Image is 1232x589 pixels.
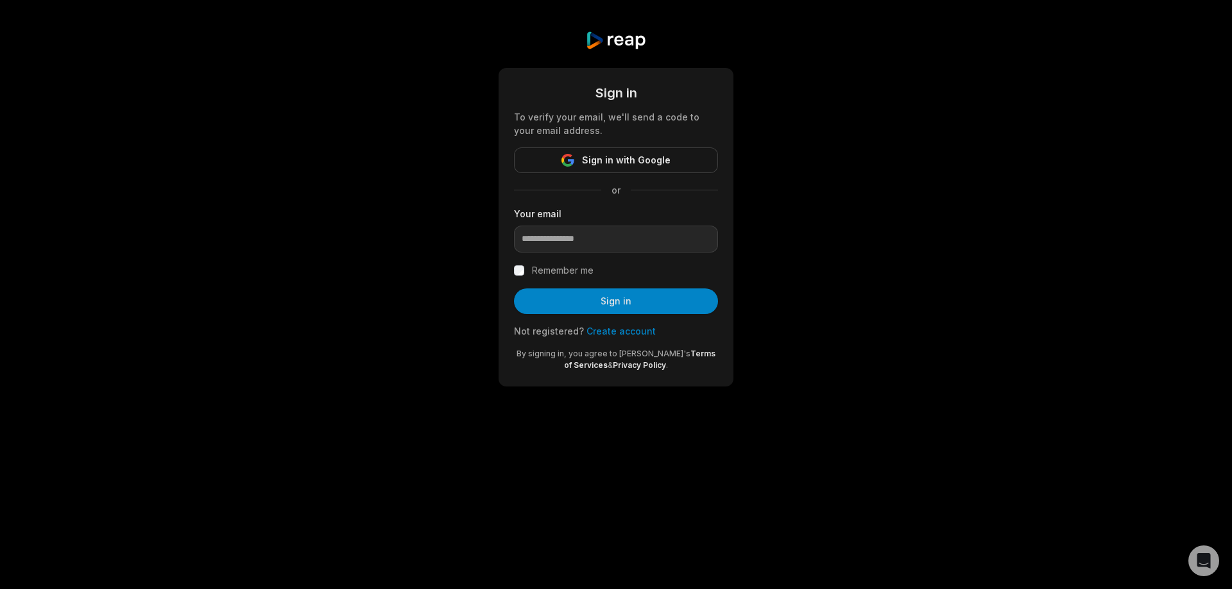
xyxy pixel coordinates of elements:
button: Sign in [514,288,718,314]
span: By signing in, you agree to [PERSON_NAME]'s [517,349,690,358]
span: . [666,360,668,370]
div: Sign in [514,83,718,103]
span: & [608,360,613,370]
label: Remember me [532,263,594,278]
img: reap [585,31,646,50]
span: Sign in with Google [582,153,671,168]
div: To verify your email, we'll send a code to your email address. [514,110,718,137]
div: Open Intercom Messenger [1188,545,1219,576]
a: Create account [586,326,656,336]
a: Privacy Policy [613,360,666,370]
button: Sign in with Google [514,147,718,173]
label: Your email [514,207,718,220]
a: Terms of Services [564,349,715,370]
span: or [601,183,631,197]
span: Not registered? [514,326,584,336]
